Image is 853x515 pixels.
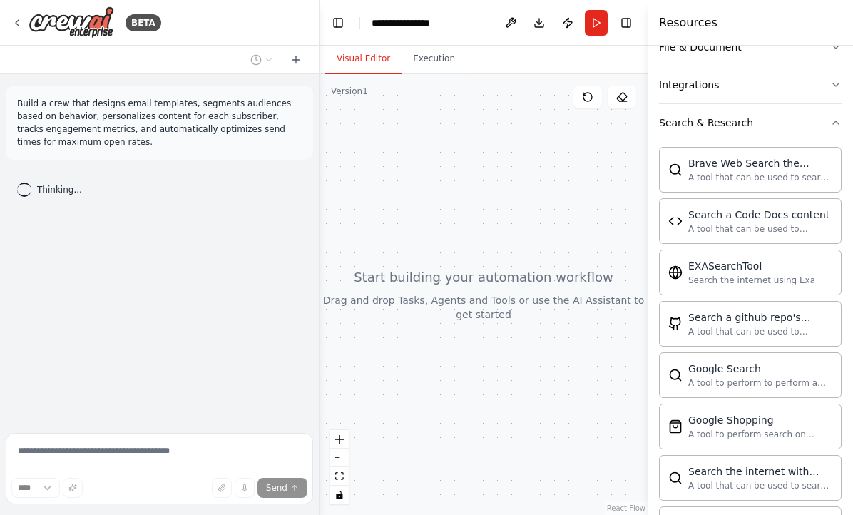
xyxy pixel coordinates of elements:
div: A tool that can be used to search the internet with a search_query. Supports different search typ... [688,480,832,491]
div: Search a Code Docs content [688,208,832,222]
span: Send [266,482,287,494]
div: Search the internet using Exa [688,275,815,286]
img: SerperDevTool [668,471,683,485]
div: Search the internet with Serper [688,464,832,479]
button: Hide right sidebar [616,13,636,33]
div: File & Document [659,40,742,54]
button: Hide left sidebar [328,13,348,33]
img: GithubSearchTool [668,317,683,331]
button: Integrations [659,66,842,103]
div: A tool that can be used to semantic search a query from a Code Docs content. [688,223,832,235]
a: React Flow attribution [607,504,645,512]
button: Execution [402,44,466,74]
div: Google Shopping [688,413,832,427]
div: Google Search [688,362,832,376]
button: File & Document [659,29,842,66]
h4: Resources [659,14,717,31]
div: EXASearchTool [688,259,815,273]
p: Build a crew that designs email templates, segments audiences based on behavior, personalizes con... [17,97,302,148]
button: Visual Editor [325,44,402,74]
button: Search & Research [659,104,842,141]
img: BraveSearchTool [668,163,683,177]
img: EXASearchTool [668,265,683,280]
button: Click to speak your automation idea [235,478,255,498]
div: Version 1 [331,86,368,97]
button: zoom out [330,449,349,467]
div: A tool to perform search on Google shopping with a search_query. [688,429,832,440]
div: Integrations [659,78,719,92]
button: Upload files [212,478,232,498]
div: Brave Web Search the internet [688,156,832,170]
img: CodeDocsSearchTool [668,214,683,228]
div: Search & Research [659,116,753,130]
img: SerpApiGoogleShoppingTool [668,419,683,434]
div: A tool that can be used to semantic search a query from a github repo's content. This is not the ... [688,326,832,337]
nav: breadcrumb [372,16,445,30]
button: fit view [330,467,349,486]
button: Start a new chat [285,51,307,68]
img: SerpApiGoogleSearchTool [668,368,683,382]
button: Improve this prompt [63,478,83,498]
span: Thinking... [37,184,82,195]
div: A tool to perform to perform a Google search with a search_query. [688,377,832,389]
button: toggle interactivity [330,486,349,504]
div: A tool that can be used to search the internet with a search_query. [688,172,832,183]
button: zoom in [330,430,349,449]
div: React Flow controls [330,430,349,504]
div: Search a github repo's content [688,310,832,325]
button: Send [257,478,307,498]
button: Switch to previous chat [245,51,279,68]
div: BETA [126,14,161,31]
img: Logo [29,6,114,39]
